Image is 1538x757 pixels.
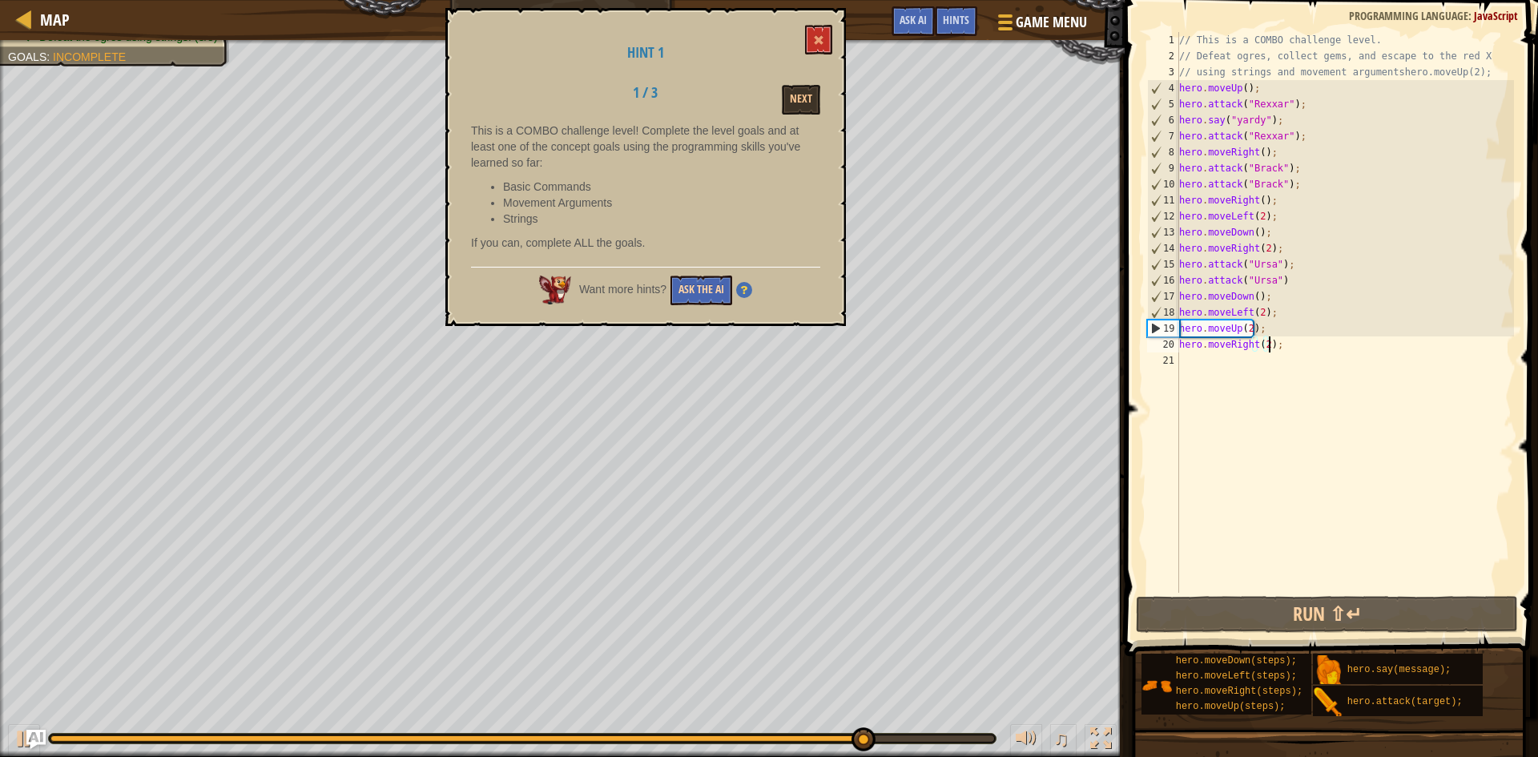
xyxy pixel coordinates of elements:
div: 2 [1147,48,1179,64]
img: portrait.png [1141,670,1172,701]
div: 15 [1148,256,1179,272]
span: hero.moveUp(steps); [1176,701,1286,712]
h2: 1 / 3 [595,85,695,101]
span: hero.moveRight(steps); [1176,686,1302,697]
div: 11 [1148,192,1179,208]
div: 5 [1148,96,1179,112]
button: Next [782,85,820,115]
div: 17 [1148,288,1179,304]
a: Map [32,9,70,30]
img: AI [539,276,571,304]
div: 1 [1147,32,1179,48]
button: Ask AI [892,6,935,36]
div: 3 [1147,64,1179,80]
img: portrait.png [1313,687,1343,718]
div: 20 [1147,336,1179,352]
span: JavaScript [1474,8,1518,23]
div: 10 [1148,176,1179,192]
span: Map [40,9,70,30]
button: Adjust volume [1010,724,1042,757]
li: Basic Commands [503,179,820,195]
span: Want more hints? [579,283,666,296]
span: : [46,50,53,63]
p: If you can, complete ALL the goals. [471,235,820,251]
button: Game Menu [985,6,1097,44]
div: 9 [1148,160,1179,176]
span: hero.attack(target); [1347,696,1463,707]
span: : [1468,8,1474,23]
span: hero.moveLeft(steps); [1176,670,1297,682]
span: Game Menu [1016,12,1087,33]
button: Ask AI [26,730,46,749]
span: Incomplete [53,50,126,63]
div: 19 [1148,320,1179,336]
button: Run ⇧↵ [1136,596,1518,633]
button: Toggle fullscreen [1085,724,1117,757]
span: Ask AI [900,12,927,27]
div: 16 [1148,272,1179,288]
div: 14 [1148,240,1179,256]
div: 21 [1147,352,1179,368]
span: Goals [8,50,46,63]
span: hero.moveDown(steps); [1176,655,1297,666]
li: Strings [503,211,820,227]
button: ♫ [1050,724,1077,757]
div: 7 [1148,128,1179,144]
p: This is a COMBO challenge level! Complete the level goals and at least one of the concept goals u... [471,123,820,171]
button: Ctrl + P: Play [8,724,40,757]
div: 18 [1148,304,1179,320]
div: 8 [1148,144,1179,160]
span: Programming language [1349,8,1468,23]
div: 4 [1148,80,1179,96]
div: 6 [1148,112,1179,128]
div: 12 [1148,208,1179,224]
span: Hint 1 [627,42,664,62]
li: Movement Arguments [503,195,820,211]
span: ♫ [1053,727,1069,751]
span: hero.say(message); [1347,664,1451,675]
button: Ask the AI [670,276,732,305]
img: Hint [736,282,752,298]
div: 13 [1148,224,1179,240]
span: Hints [943,12,969,27]
img: portrait.png [1313,655,1343,686]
